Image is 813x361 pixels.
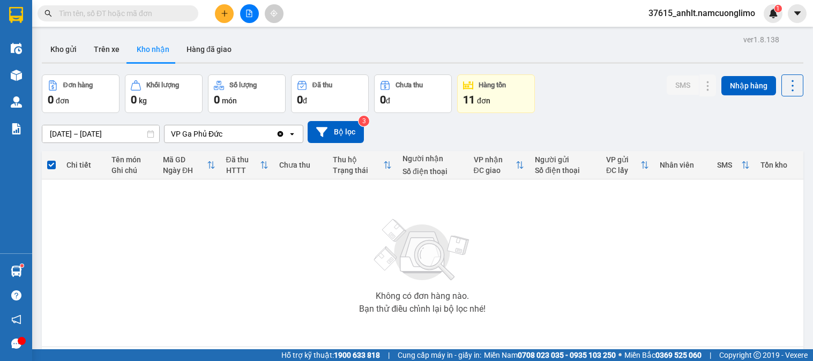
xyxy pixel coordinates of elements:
[606,166,640,175] div: ĐC lấy
[222,96,237,105] span: món
[618,353,622,357] span: ⚪️
[457,74,535,113] button: Hàng tồn11đơn
[660,161,706,169] div: Nhân viên
[85,36,128,62] button: Trên xe
[303,96,307,105] span: đ
[221,151,274,179] th: Toggle SortBy
[712,151,756,179] th: Toggle SortBy
[308,121,364,143] button: Bộ lọc
[11,43,22,54] img: warehouse-icon
[229,81,257,89] div: Số lượng
[59,7,185,19] input: Tìm tên, số ĐT hoặc mã đơn
[226,166,260,175] div: HTTT
[479,81,506,89] div: Hàng tồn
[139,96,147,105] span: kg
[226,155,260,164] div: Đã thu
[518,351,616,359] strong: 0708 023 035 - 0935 103 250
[265,4,284,23] button: aim
[63,81,93,89] div: Đơn hàng
[743,34,779,46] div: ver 1.8.138
[223,129,225,139] input: Selected VP Ga Phủ Đức.
[291,74,369,113] button: Đã thu0đ
[288,130,296,138] svg: open
[535,166,595,175] div: Số điện thoại
[463,93,475,106] span: 11
[281,349,380,361] span: Hỗ trợ kỹ thuật:
[788,4,807,23] button: caret-down
[769,9,778,18] img: icon-new-feature
[760,161,797,169] div: Tồn kho
[624,349,702,361] span: Miền Bắc
[398,349,481,361] span: Cung cấp máy in - giấy in:
[131,93,137,106] span: 0
[333,155,383,164] div: Thu hộ
[776,5,780,12] span: 1
[717,161,742,169] div: SMS
[11,290,21,300] span: question-circle
[359,305,486,313] div: Bạn thử điều chỉnh lại bộ lọc nhé!
[484,349,616,361] span: Miền Nam
[276,130,285,138] svg: Clear value
[297,93,303,106] span: 0
[477,96,490,105] span: đơn
[334,351,380,359] strong: 1900 633 818
[369,213,476,288] img: svg+xml;base64,PHN2ZyBjbGFzcz0ibGlzdC1wbHVnX19zdmciIHhtbG5zPSJodHRwOi8vd3d3LnczLm9yZy8yMDAwL3N2Zy...
[146,81,179,89] div: Khối lượng
[111,155,152,164] div: Tên món
[376,292,469,300] div: Không có đơn hàng nào.
[66,161,101,169] div: Chi tiết
[270,10,278,17] span: aim
[793,9,802,18] span: caret-down
[42,36,85,62] button: Kho gửi
[312,81,332,89] div: Đã thu
[601,151,654,179] th: Toggle SortBy
[388,349,390,361] span: |
[11,96,22,108] img: warehouse-icon
[11,339,21,349] span: message
[42,74,120,113] button: Đơn hàng0đơn
[774,5,782,12] sup: 1
[208,74,286,113] button: Số lượng0món
[171,129,222,139] div: VP Ga Phủ Đức
[163,166,207,175] div: Ngày ĐH
[221,10,228,17] span: plus
[710,349,711,361] span: |
[279,161,322,169] div: Chưa thu
[655,351,702,359] strong: 0369 525 060
[396,81,423,89] div: Chưa thu
[20,264,24,267] sup: 1
[474,166,516,175] div: ĐC giao
[333,166,383,175] div: Trạng thái
[163,155,207,164] div: Mã GD
[42,125,159,142] input: Select a date range.
[125,74,203,113] button: Khối lượng0kg
[667,76,699,95] button: SMS
[56,96,69,105] span: đơn
[402,167,463,176] div: Số điện thoại
[754,351,761,359] span: copyright
[474,155,516,164] div: VP nhận
[386,96,390,105] span: đ
[215,4,234,23] button: plus
[468,151,530,179] th: Toggle SortBy
[245,10,253,17] span: file-add
[240,4,259,23] button: file-add
[380,93,386,106] span: 0
[178,36,240,62] button: Hàng đã giao
[11,123,22,134] img: solution-icon
[402,154,463,163] div: Người nhận
[11,266,22,277] img: warehouse-icon
[44,10,52,17] span: search
[128,36,178,62] button: Kho nhận
[9,7,23,23] img: logo-vxr
[606,155,640,164] div: VP gửi
[721,76,776,95] button: Nhập hàng
[11,314,21,325] span: notification
[640,6,764,20] span: 37615_anhlt.namcuonglimo
[535,155,595,164] div: Người gửi
[111,166,152,175] div: Ghi chú
[158,151,221,179] th: Toggle SortBy
[359,116,369,126] sup: 3
[374,74,452,113] button: Chưa thu0đ
[11,70,22,81] img: warehouse-icon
